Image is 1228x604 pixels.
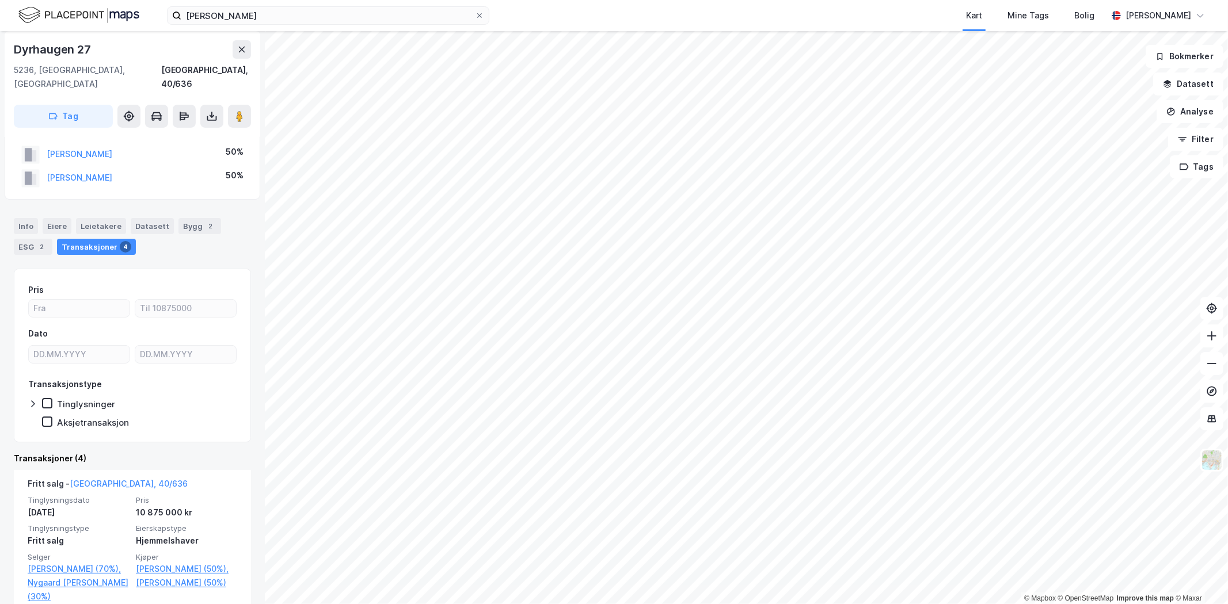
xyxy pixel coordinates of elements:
[28,534,129,548] div: Fritt salg
[1170,549,1228,604] div: Kontrollprogram for chat
[136,495,237,505] span: Pris
[28,327,48,341] div: Dato
[161,63,251,91] div: [GEOGRAPHIC_DATA], 40/636
[136,506,237,519] div: 10 875 000 kr
[28,523,129,533] span: Tinglysningstype
[205,220,216,232] div: 2
[28,495,129,505] span: Tinglysningsdato
[131,218,174,234] div: Datasett
[70,479,188,488] a: [GEOGRAPHIC_DATA], 40/636
[1074,9,1094,22] div: Bolig
[120,241,131,253] div: 4
[1008,9,1049,22] div: Mine Tags
[136,562,237,576] a: [PERSON_NAME] (50%),
[14,105,113,128] button: Tag
[57,417,129,428] div: Aksjetransaksjon
[29,346,130,363] input: DD.MM.YYYY
[136,523,237,533] span: Eierskapstype
[14,452,251,465] div: Transaksjoner (4)
[1170,549,1228,604] iframe: Chat Widget
[14,218,38,234] div: Info
[29,300,130,317] input: Fra
[1153,72,1223,95] button: Datasett
[1024,594,1056,602] a: Mapbox
[1201,449,1223,471] img: Z
[28,506,129,519] div: [DATE]
[28,377,102,391] div: Transaksjonstype
[14,40,93,59] div: Dyrhaugen 27
[226,169,244,182] div: 50%
[36,241,48,253] div: 2
[28,552,129,562] span: Selger
[136,552,237,562] span: Kjøper
[1170,155,1223,178] button: Tags
[14,63,161,91] div: 5236, [GEOGRAPHIC_DATA], [GEOGRAPHIC_DATA]
[1157,100,1223,123] button: Analyse
[178,218,221,234] div: Bygg
[28,562,129,576] a: [PERSON_NAME] (70%),
[1117,594,1174,602] a: Improve this map
[28,477,188,495] div: Fritt salg -
[57,239,136,255] div: Transaksjoner
[181,7,475,24] input: Søk på adresse, matrikkel, gårdeiere, leietakere eller personer
[28,283,44,297] div: Pris
[1146,45,1223,68] button: Bokmerker
[136,534,237,548] div: Hjemmelshaver
[966,9,982,22] div: Kart
[136,576,237,590] a: [PERSON_NAME] (50%)
[14,239,52,255] div: ESG
[135,346,236,363] input: DD.MM.YYYY
[135,300,236,317] input: Til 10875000
[57,399,115,410] div: Tinglysninger
[43,218,71,234] div: Eiere
[28,576,129,603] a: Nygaard [PERSON_NAME] (30%)
[226,145,244,159] div: 50%
[1126,9,1191,22] div: [PERSON_NAME]
[18,5,139,25] img: logo.f888ab2527a4732fd821a326f86c7f29.svg
[1168,128,1223,151] button: Filter
[1058,594,1114,602] a: OpenStreetMap
[76,218,126,234] div: Leietakere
